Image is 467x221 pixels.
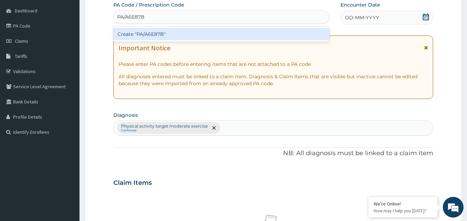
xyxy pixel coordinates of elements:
[113,1,184,8] label: PA Code / Prescription Code
[40,67,95,136] span: We're online!
[374,201,432,207] div: We're Online!
[119,61,428,68] p: Please enter PA codes before entering items that are not attached to a PA code
[15,38,28,44] span: Claims
[36,39,116,48] div: Chat with us now
[113,3,130,20] div: Minimize live chat window
[113,112,138,119] label: Diagnosis
[3,148,132,172] textarea: Type your message and hit 'Enter'
[340,1,380,8] label: Encounter Date
[15,8,37,14] span: Dashboard
[13,34,28,52] img: d_794563401_company_1708531726252_794563401
[345,14,379,21] span: DD-MM-YYYY
[113,149,433,158] p: NB: All diagnosis must be linked to a claim item
[113,28,330,40] div: Create "PA/A6E87B"
[15,53,27,59] span: Tariffs
[374,208,432,214] p: How may I help you today?
[113,179,152,187] h3: Claim Items
[119,44,170,52] h1: Important Notice
[119,73,428,87] p: All diagnoses entered must be linked to a claim item. Diagnosis & Claim Items that are visible bu...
